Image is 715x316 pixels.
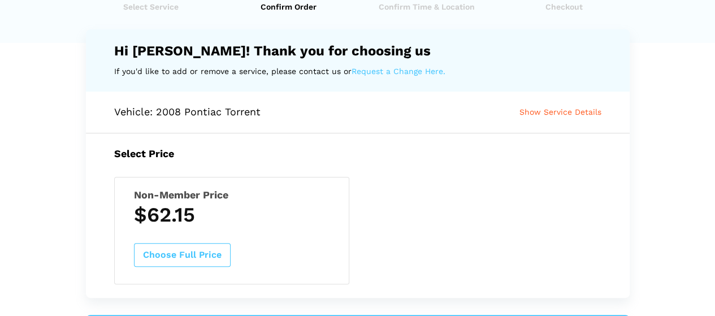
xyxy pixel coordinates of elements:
span: Confirm Order [223,1,354,12]
span: Confirm Time & Location [361,1,492,12]
h4: Hi [PERSON_NAME]! Thank you for choosing us [114,43,601,59]
p: If you'd like to add or remove a service, please contact us or [114,64,601,79]
span: Show Service Details [519,107,601,116]
h5: Vehicle: 2008 Pontiac Torrent [114,106,289,118]
h5: Non-Member Price [134,189,330,201]
a: Request a Change Here. [352,64,445,79]
h3: $62.15 [134,203,330,227]
button: Choose Full Price [134,243,231,267]
h5: Select Price [114,148,601,159]
span: Checkout [499,1,630,12]
span: Select Service [86,1,216,12]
